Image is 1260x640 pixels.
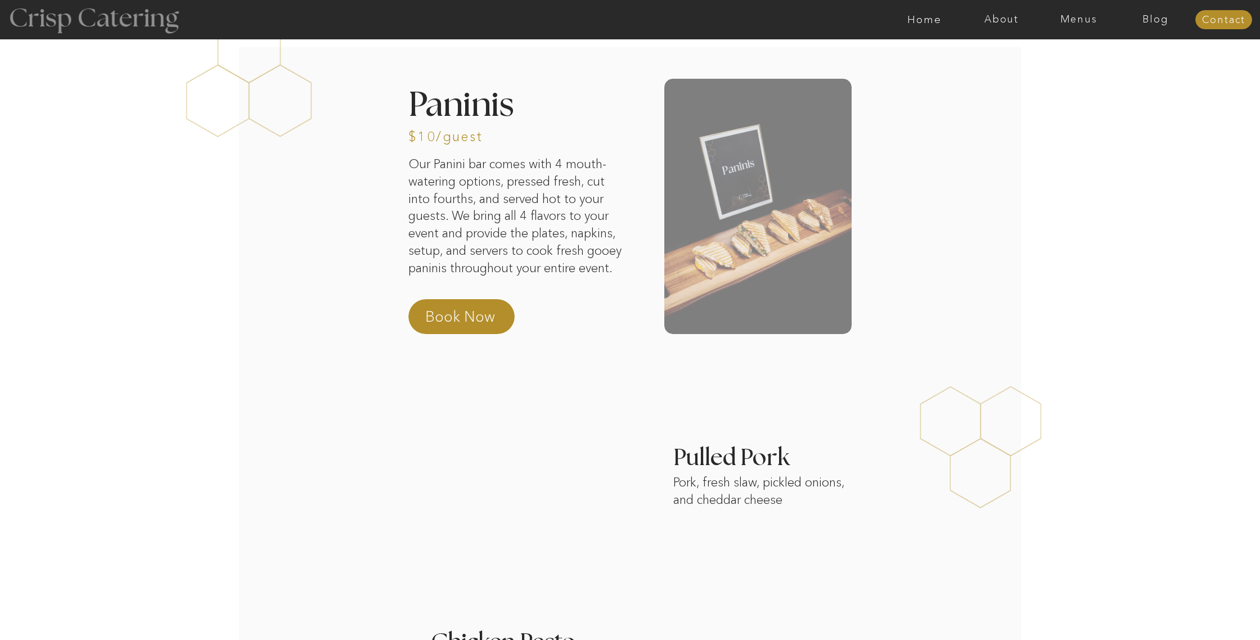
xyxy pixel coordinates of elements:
[1040,14,1117,25] a: Menus
[408,156,624,293] p: Our Panini bar comes with 4 mouth-watering options, pressed fresh, cut into fourths, and served h...
[425,307,524,333] a: Book Now
[408,130,472,141] h3: $10/guest
[673,474,861,517] p: Pork, fresh slaw, pickled onions, and cheddar cheese
[963,14,1040,25] a: About
[1195,15,1252,26] a: Contact
[1117,14,1194,25] a: Blog
[673,447,1032,457] h3: Pulled Pork
[886,14,963,25] a: Home
[408,89,624,119] h2: Paninis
